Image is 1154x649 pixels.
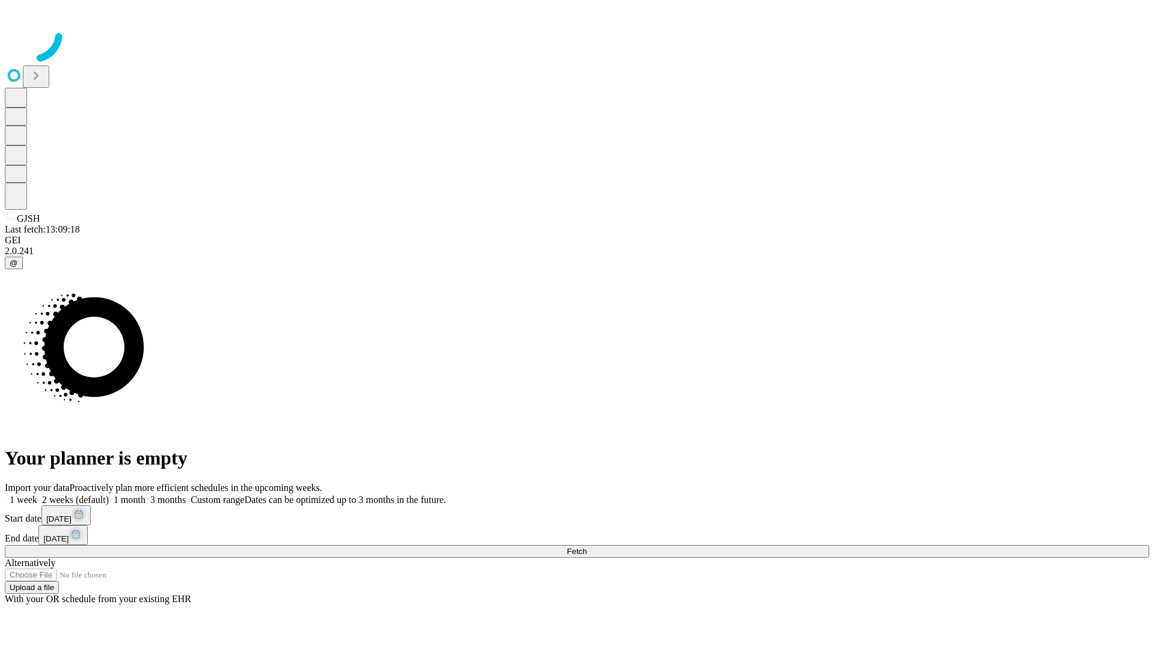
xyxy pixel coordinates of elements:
[5,581,59,594] button: Upload a file
[17,213,40,224] span: GJSH
[43,534,69,543] span: [DATE]
[5,246,1149,257] div: 2.0.241
[41,505,91,525] button: [DATE]
[5,594,191,604] span: With your OR schedule from your existing EHR
[150,495,186,505] span: 3 months
[191,495,244,505] span: Custom range
[38,525,88,545] button: [DATE]
[5,224,80,234] span: Last fetch: 13:09:18
[5,447,1149,469] h1: Your planner is empty
[114,495,145,505] span: 1 month
[567,547,587,556] span: Fetch
[10,495,37,505] span: 1 week
[245,495,446,505] span: Dates can be optimized up to 3 months in the future.
[5,525,1149,545] div: End date
[5,545,1149,558] button: Fetch
[5,235,1149,246] div: GEI
[10,258,18,267] span: @
[42,495,109,505] span: 2 weeks (default)
[46,514,72,523] span: [DATE]
[5,483,70,493] span: Import your data
[5,257,23,269] button: @
[5,505,1149,525] div: Start date
[70,483,322,493] span: Proactively plan more efficient schedules in the upcoming weeks.
[5,558,55,568] span: Alternatively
